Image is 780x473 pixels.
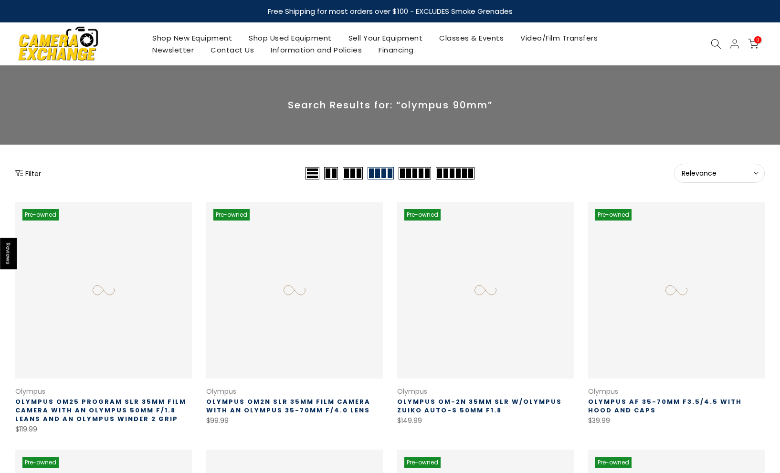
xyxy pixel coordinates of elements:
a: Classes & Events [431,32,512,44]
a: Olympus [206,387,236,396]
a: Shop Used Equipment [241,32,340,44]
div: $39.99 [588,415,765,427]
a: Olympus OM25 Program SLR 35mm Film Camera with an Olympus 50mm f/1.8 Leans and an Olympus Winder ... [15,397,186,423]
a: Shop New Equipment [144,32,241,44]
a: Video/Film Transfers [512,32,606,44]
p: Search Results for: “olympus 90mm” [15,99,765,111]
div: $149.99 [397,415,574,427]
div: $99.99 [206,415,383,427]
a: Olympus OM-2n 35mm SLR w/Olympus Zuiko Auto-S 50mm f1.8 [397,397,562,415]
a: Sell Your Equipment [340,32,431,44]
span: Relevance [682,169,757,178]
a: Olympus AF 35-70MM F3.5/4.5 with Hood and Caps [588,397,742,415]
a: Olympus OM2N SLR 35mm Film Camera with an Olympus 35-70mm f/4.0 Lens [206,397,370,415]
a: Olympus [397,387,427,396]
a: Olympus [588,387,618,396]
button: Relevance [674,164,765,183]
a: Financing [370,44,422,56]
button: Show filters [15,168,41,178]
a: Information and Policies [263,44,370,56]
a: Newsletter [144,44,202,56]
a: 0 [748,39,759,49]
strong: Free Shipping for most orders over $100 - EXCLUDES Smoke Grenades [268,6,513,16]
a: Olympus [15,387,45,396]
div: $119.99 [15,423,192,435]
a: Contact Us [202,44,263,56]
span: 0 [754,36,761,43]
